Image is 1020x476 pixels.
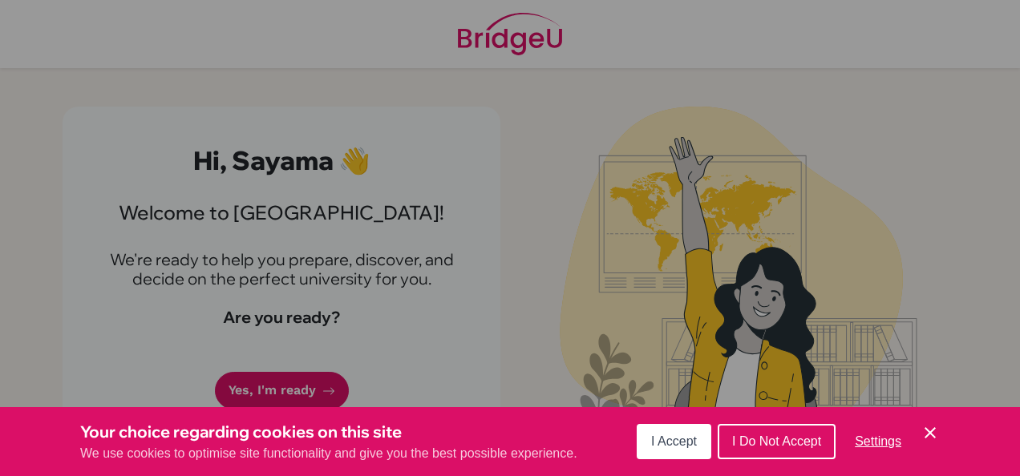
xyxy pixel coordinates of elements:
span: Settings [855,434,901,448]
button: Save and close [921,423,940,442]
button: I Accept [637,424,711,459]
span: I Do Not Accept [732,434,821,448]
p: We use cookies to optimise site functionality and give you the best possible experience. [80,444,577,463]
button: Settings [842,426,914,458]
span: I Accept [651,434,697,448]
button: I Do Not Accept [718,424,836,459]
h3: Your choice regarding cookies on this site [80,420,577,444]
